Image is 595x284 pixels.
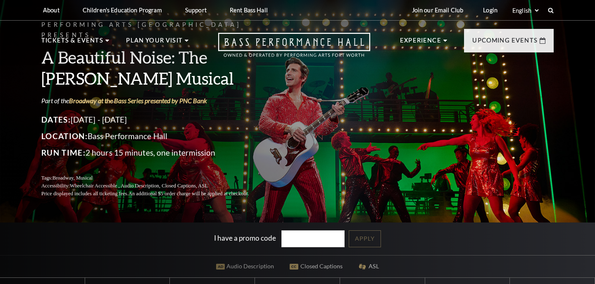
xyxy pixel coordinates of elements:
p: Upcoming Events [472,35,538,50]
select: Select: [511,7,540,14]
p: Part of the [41,96,269,105]
p: 2 hours 15 minutes, one intermission [41,146,269,159]
p: Tags: [41,174,269,182]
span: Dates: [41,115,71,124]
p: Accessibility: [41,182,269,190]
span: Broadway, Musical [52,175,93,181]
p: [DATE] - [DATE] [41,113,269,126]
p: Experience [400,35,441,50]
p: Tickets & Events [41,35,103,50]
p: Children's Education Program [83,7,162,14]
p: Plan Your Visit [126,35,183,50]
p: Bass Performance Hall [41,130,269,143]
h3: A Beautiful Noise: The [PERSON_NAME] Musical [41,47,269,89]
span: Run Time: [41,148,86,157]
p: About [43,7,59,14]
span: Location: [41,131,88,141]
p: Price displayed includes all ticketing fees. [41,190,269,198]
span: Wheelchair Accessible , Audio Description, Closed Captions, ASL [70,183,208,189]
p: Support [185,7,207,14]
a: Broadway at the Bass Series presented by PNC Bank [69,97,207,104]
label: I have a promo code [214,233,276,242]
p: Rent Bass Hall [230,7,268,14]
span: An additional $5 order charge will be applied at checkout. [129,191,249,196]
